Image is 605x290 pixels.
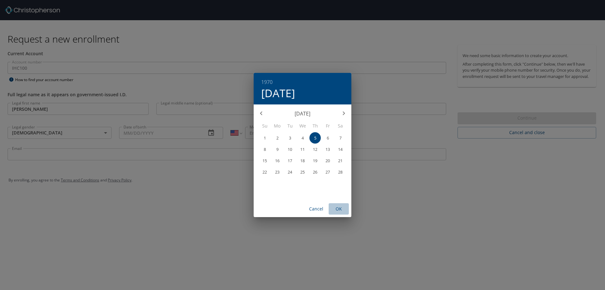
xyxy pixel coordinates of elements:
button: 1970 [261,78,273,86]
span: Fr [322,122,333,129]
p: 9 [276,147,279,151]
button: 20 [322,155,333,166]
button: OK [329,203,349,215]
button: 25 [297,166,308,178]
button: 4 [297,132,308,144]
button: [DATE] [261,86,295,100]
span: Th [309,122,321,129]
span: Su [259,122,270,129]
button: 2 [272,132,283,144]
button: 3 [284,132,296,144]
button: Cancel [306,203,326,215]
p: 18 [300,159,305,163]
button: 14 [335,144,346,155]
p: 3 [289,136,291,140]
button: 19 [309,155,321,166]
button: 24 [284,166,296,178]
button: 23 [272,166,283,178]
button: 1 [259,132,270,144]
p: 13 [326,147,330,151]
button: 6 [322,132,333,144]
button: 15 [259,155,270,166]
p: 20 [326,159,330,163]
p: 22 [262,170,267,174]
p: 6 [327,136,329,140]
button: 5 [309,132,321,144]
button: 13 [322,144,333,155]
p: 25 [300,170,305,174]
p: 16 [275,159,279,163]
button: 10 [284,144,296,155]
span: Cancel [308,205,324,213]
button: 11 [297,144,308,155]
p: 11 [300,147,305,151]
button: 21 [335,155,346,166]
p: 10 [288,147,292,151]
span: Tu [284,122,296,129]
p: 19 [313,159,317,163]
button: 9 [272,144,283,155]
p: 2 [276,136,279,140]
button: 18 [297,155,308,166]
p: 8 [264,147,266,151]
p: 14 [338,147,343,151]
p: 5 [314,136,316,140]
p: [DATE] [269,110,336,117]
p: 7 [339,136,342,140]
button: 12 [309,144,321,155]
p: 27 [326,170,330,174]
span: OK [331,205,346,213]
button: 26 [309,166,321,178]
p: 1 [264,136,266,140]
p: 28 [338,170,343,174]
button: 17 [284,155,296,166]
button: 27 [322,166,333,178]
button: 16 [272,155,283,166]
button: 7 [335,132,346,144]
p: 21 [338,159,343,163]
p: 4 [302,136,304,140]
span: We [297,122,308,129]
p: 17 [288,159,292,163]
p: 15 [262,159,267,163]
p: 26 [313,170,317,174]
button: 28 [335,166,346,178]
span: Mo [272,122,283,129]
span: Sa [335,122,346,129]
p: 12 [313,147,317,151]
p: 24 [288,170,292,174]
p: 23 [275,170,279,174]
button: 22 [259,166,270,178]
button: 8 [259,144,270,155]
